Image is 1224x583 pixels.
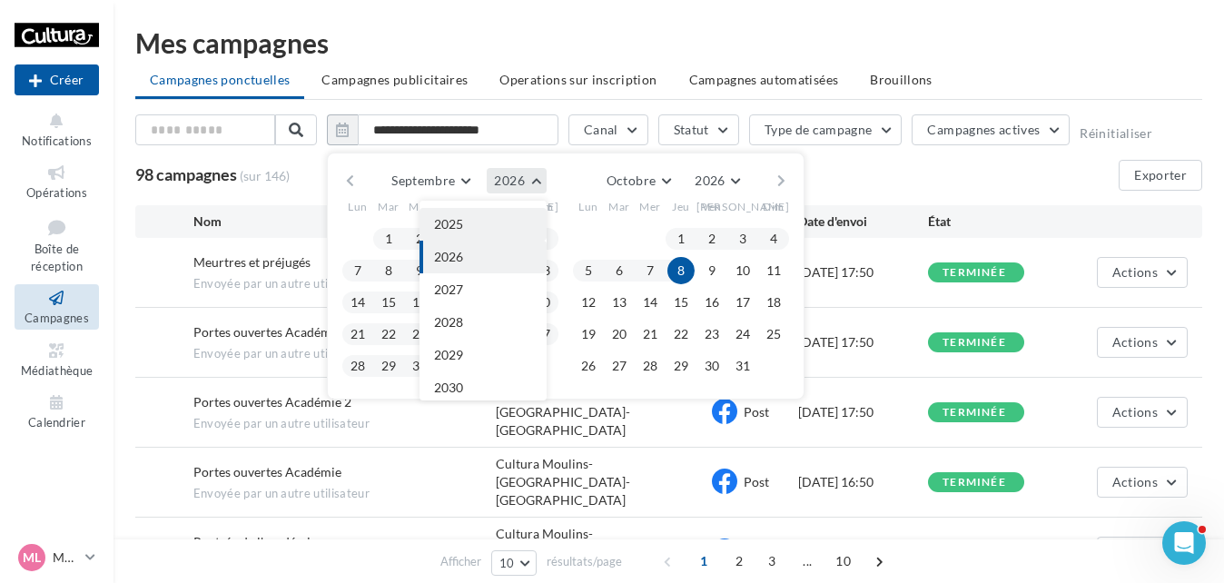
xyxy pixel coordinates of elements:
[798,473,928,491] div: [DATE] 16:50
[696,199,790,214] span: [PERSON_NAME]
[760,321,787,348] button: 25
[1162,521,1206,565] iframe: Intercom live chat
[729,289,756,316] button: 17
[240,167,290,185] span: (sur 146)
[943,407,1006,419] div: terminée
[578,199,598,214] span: Lun
[496,455,712,509] div: Cultura Moulins-[GEOGRAPHIC_DATA]-[GEOGRAPHIC_DATA]
[434,282,463,297] span: 2027
[344,352,371,380] button: 28
[375,225,402,252] button: 1
[1097,467,1188,498] button: Actions
[698,289,726,316] button: 16
[375,352,402,380] button: 29
[1080,126,1152,141] button: Réinitialiser
[575,321,602,348] button: 19
[599,168,677,193] button: Octobre
[547,553,622,570] span: résultats/page
[1112,474,1158,489] span: Actions
[193,464,341,479] span: Portes ouvertes Académie
[607,173,656,188] span: Octobre
[798,263,928,282] div: [DATE] 17:50
[15,159,99,203] a: Opérations
[1097,397,1188,428] button: Actions
[15,212,99,278] a: Boîte de réception
[606,321,633,348] button: 20
[375,289,402,316] button: 15
[15,107,99,152] button: Notifications
[575,257,602,284] button: 5
[135,164,237,184] span: 98 campagnes
[406,321,433,348] button: 23
[193,324,351,340] span: Portes ouvertes Académie 3
[798,212,928,231] div: Date d'envoi
[1119,160,1202,191] button: Exporter
[744,474,769,489] span: Post
[606,257,633,284] button: 6
[639,199,661,214] span: Mer
[698,257,726,284] button: 9
[1097,327,1188,358] button: Actions
[499,72,656,87] span: Operations sur inscription
[695,173,725,188] span: 2026
[1097,257,1188,288] button: Actions
[441,199,459,214] span: Jeu
[760,257,787,284] button: 11
[667,321,695,348] button: 22
[496,385,712,440] div: Cultura Moulins-[GEOGRAPHIC_DATA]-[GEOGRAPHIC_DATA]
[420,339,547,371] button: 2029
[667,289,695,316] button: 15
[494,173,524,188] span: 2026
[420,208,547,241] button: 2025
[798,403,928,421] div: [DATE] 17:50
[15,540,99,575] a: Ml Moulin les Metz
[440,553,481,570] span: Afficher
[420,273,547,306] button: 2027
[1112,264,1158,280] span: Actions
[793,547,822,576] span: ...
[798,333,928,351] div: [DATE] 17:50
[744,404,769,420] span: Post
[689,547,718,576] span: 1
[378,199,400,214] span: Mar
[193,212,496,231] div: Nom
[725,547,754,576] span: 2
[26,185,87,200] span: Opérations
[28,415,85,430] span: Calendrier
[406,257,433,284] button: 9
[193,254,311,270] span: Meurtres et préjugés
[466,199,559,214] span: [PERSON_NAME]
[698,225,726,252] button: 2
[15,337,99,381] a: Médiathèque
[499,556,515,570] span: 10
[25,311,89,325] span: Campagnes
[927,122,1040,137] span: Campagnes actives
[928,212,1058,231] div: État
[496,525,712,579] div: Cultura Moulins-[GEOGRAPHIC_DATA]-[GEOGRAPHIC_DATA]
[31,242,83,273] span: Boîte de réception
[344,321,371,348] button: 21
[667,225,695,252] button: 1
[375,257,402,284] button: 8
[698,352,726,380] button: 30
[568,114,648,145] button: Canal
[434,380,463,395] span: 2030
[193,276,496,292] span: Envoyée par un autre utilisateur
[760,289,787,316] button: 18
[608,199,630,214] span: Mar
[637,257,664,284] button: 7
[729,321,756,348] button: 24
[532,199,554,214] span: Dim
[193,534,317,549] span: Rentrée de l'académie
[348,199,368,214] span: Lun
[606,289,633,316] button: 13
[575,289,602,316] button: 12
[1112,404,1158,420] span: Actions
[637,321,664,348] button: 21
[15,64,99,95] button: Créer
[667,352,695,380] button: 29
[637,352,664,380] button: 28
[15,284,99,329] a: Campagnes
[434,347,463,362] span: 2029
[434,216,463,232] span: 2025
